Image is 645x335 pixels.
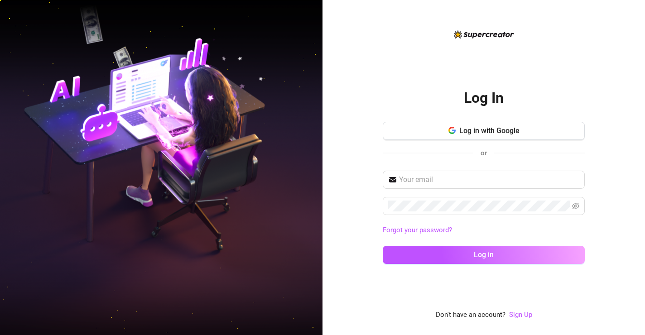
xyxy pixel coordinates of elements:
[481,149,487,157] span: or
[572,202,579,210] span: eye-invisible
[383,226,452,234] a: Forgot your password?
[454,30,514,38] img: logo-BBDzfeDw.svg
[399,174,579,185] input: Your email
[474,250,494,259] span: Log in
[383,225,585,236] a: Forgot your password?
[509,311,532,319] a: Sign Up
[436,310,505,321] span: Don't have an account?
[509,310,532,321] a: Sign Up
[459,126,520,135] span: Log in with Google
[464,89,504,107] h2: Log In
[383,246,585,264] button: Log in
[383,122,585,140] button: Log in with Google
